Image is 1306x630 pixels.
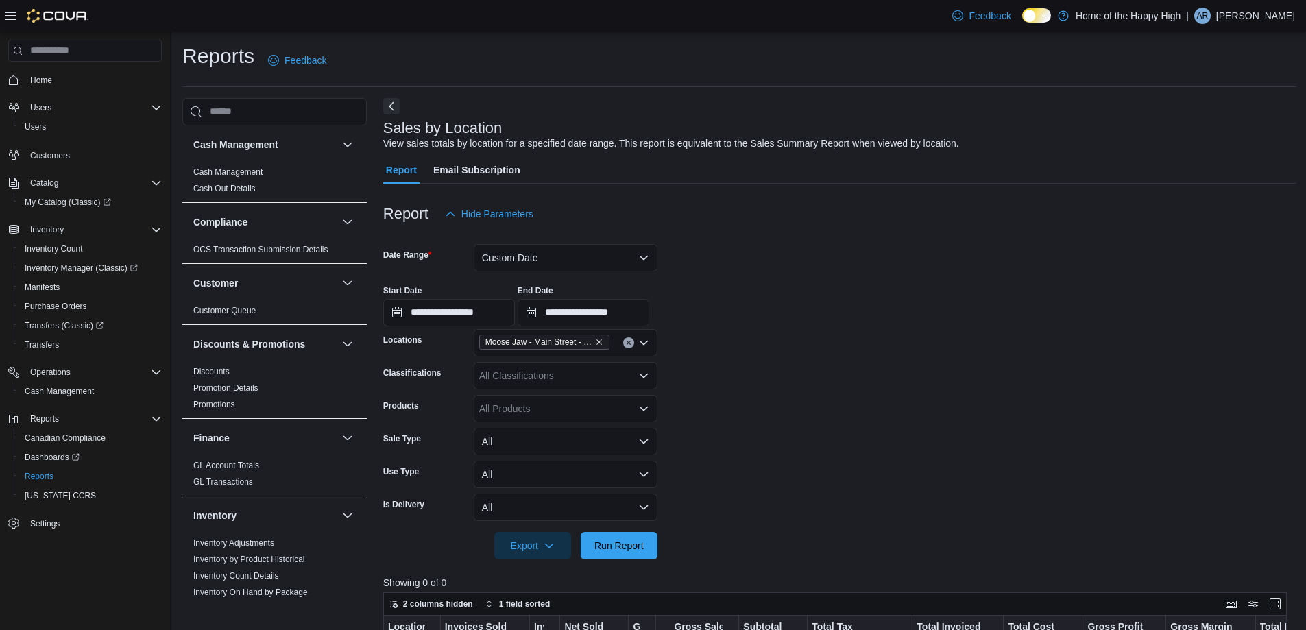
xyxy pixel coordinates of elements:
[14,428,167,448] button: Canadian Compliance
[30,413,59,424] span: Reports
[193,276,337,290] button: Customer
[193,460,259,471] span: GL Account Totals
[638,370,649,381] button: Open list of options
[19,194,162,210] span: My Catalog (Classic)
[461,207,533,221] span: Hide Parameters
[193,538,274,548] a: Inventory Adjustments
[25,452,80,463] span: Dashboards
[25,72,58,88] a: Home
[383,98,400,114] button: Next
[193,215,337,229] button: Compliance
[25,516,65,532] a: Settings
[339,275,356,291] button: Customer
[499,598,551,609] span: 1 field sorted
[193,461,259,470] a: GL Account Totals
[193,571,279,581] a: Inventory Count Details
[193,509,337,522] button: Inventory
[623,337,634,348] button: Clear input
[27,9,88,23] img: Cova
[19,487,162,504] span: Washington CCRS
[25,197,111,208] span: My Catalog (Classic)
[193,400,235,409] a: Promotions
[1194,8,1211,24] div: Alana Ratke
[403,598,473,609] span: 2 columns hidden
[19,487,101,504] a: [US_STATE] CCRS
[433,156,520,184] span: Email Subscription
[383,400,419,411] label: Products
[1022,8,1051,23] input: Dark Mode
[638,403,649,414] button: Open list of options
[1076,8,1181,24] p: Home of the Happy High
[25,471,53,482] span: Reports
[3,363,167,382] button: Operations
[638,337,649,348] button: Open list of options
[19,119,51,135] a: Users
[25,433,106,444] span: Canadian Compliance
[383,299,515,326] input: Press the down key to open a popover containing a calendar.
[193,555,305,564] a: Inventory by Product Historical
[25,282,60,293] span: Manifests
[518,299,649,326] input: Press the down key to open a popover containing a calendar.
[14,335,167,354] button: Transfers
[485,335,592,349] span: Moose Jaw - Main Street - Fire & Flower
[19,279,65,295] a: Manifests
[339,507,356,524] button: Inventory
[19,298,162,315] span: Purchase Orders
[19,337,64,353] a: Transfers
[25,515,162,532] span: Settings
[193,245,328,254] a: OCS Transaction Submission Details
[19,449,85,465] a: Dashboards
[3,173,167,193] button: Catalog
[383,335,422,346] label: Locations
[14,467,167,486] button: Reports
[25,263,138,274] span: Inventory Manager (Classic)
[518,285,553,296] label: End Date
[193,138,337,152] button: Cash Management
[19,241,162,257] span: Inventory Count
[1186,8,1189,24] p: |
[193,399,235,410] span: Promotions
[383,285,422,296] label: Start Date
[25,320,104,331] span: Transfers (Classic)
[193,570,279,581] span: Inventory Count Details
[1245,596,1261,612] button: Display options
[25,121,46,132] span: Users
[25,175,64,191] button: Catalog
[193,305,256,316] span: Customer Queue
[386,156,417,184] span: Report
[25,411,64,427] button: Reports
[383,250,432,261] label: Date Range
[3,513,167,533] button: Settings
[19,337,162,353] span: Transfers
[439,200,539,228] button: Hide Parameters
[339,214,356,230] button: Compliance
[594,539,644,553] span: Run Report
[30,178,58,189] span: Catalog
[474,494,657,521] button: All
[8,64,162,569] nav: Complex example
[19,279,162,295] span: Manifests
[19,298,93,315] a: Purchase Orders
[947,2,1016,29] a: Feedback
[193,183,256,194] span: Cash Out Details
[193,383,258,393] a: Promotion Details
[339,336,356,352] button: Discounts & Promotions
[25,411,162,427] span: Reports
[383,367,442,378] label: Classifications
[339,430,356,446] button: Finance
[193,167,263,177] a: Cash Management
[25,221,69,238] button: Inventory
[193,184,256,193] a: Cash Out Details
[14,278,167,297] button: Manifests
[595,338,603,346] button: Remove Moose Jaw - Main Street - Fire & Flower from selection in this group
[503,532,563,559] span: Export
[193,337,337,351] button: Discounts & Promotions
[14,258,167,278] a: Inventory Manager (Classic)
[30,367,71,378] span: Operations
[25,146,162,163] span: Customers
[182,302,367,324] div: Customer
[19,383,99,400] a: Cash Management
[25,221,162,238] span: Inventory
[25,364,162,380] span: Operations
